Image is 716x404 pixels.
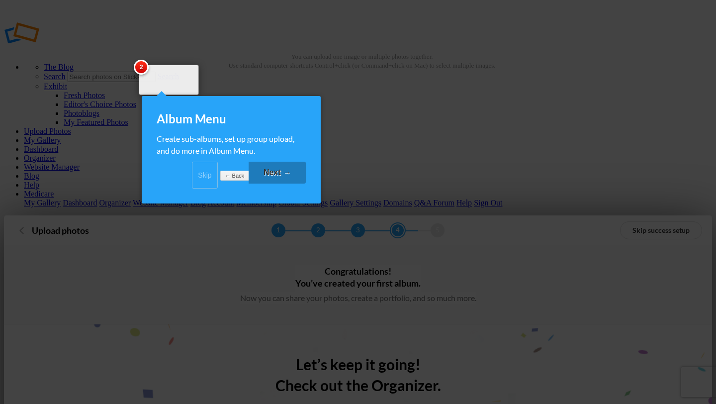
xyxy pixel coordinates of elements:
a: Next → [249,162,306,184]
a: Skip [192,162,218,189]
div: Album Menu [157,111,306,127]
a: ← Back [220,171,249,181]
span: 2 [134,60,149,75]
div: Create sub-albums, set up group upload, and do more in Album Menu. [157,133,306,157]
